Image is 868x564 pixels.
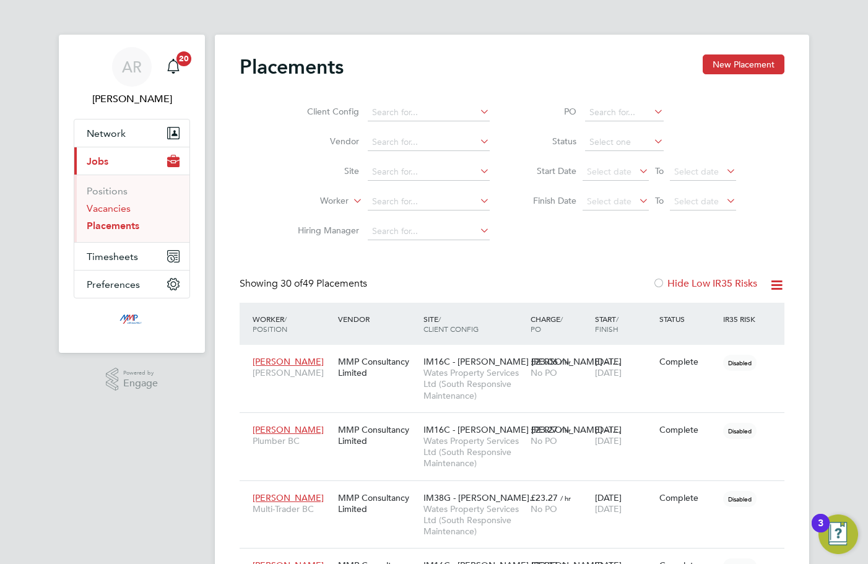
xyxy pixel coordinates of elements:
span: / hr [560,493,571,503]
span: Wates Property Services Ltd (South Responsive Maintenance) [423,435,524,469]
span: £23.06 [531,356,558,367]
span: Plumber BC [253,435,332,446]
span: [PERSON_NAME] [253,424,324,435]
label: PO [521,106,576,117]
label: Status [521,136,576,147]
div: MMP Consultancy Limited [335,350,420,384]
span: / PO [531,314,563,334]
div: Start [592,308,656,340]
span: Select date [674,166,719,177]
button: Timesheets [74,243,189,270]
input: Search for... [368,104,490,121]
input: Select one [585,134,664,151]
span: Disabled [723,491,757,507]
span: 30 of [280,277,303,290]
span: Select date [587,166,631,177]
span: Aliesha Rainey [74,92,190,106]
span: Preferences [87,279,140,290]
a: Go to home page [74,311,190,331]
span: [PERSON_NAME] [253,367,332,378]
input: Search for... [368,134,490,151]
span: / Client Config [423,314,479,334]
label: Hide Low IR35 Risks [653,277,757,290]
h2: Placements [240,54,344,79]
div: Complete [659,356,718,367]
span: No PO [531,503,557,514]
label: Client Config [288,106,359,117]
span: Network [87,128,126,139]
div: Charge [527,308,592,340]
button: Jobs [74,147,189,175]
span: / Position [253,314,287,334]
span: [DATE] [595,503,622,514]
div: 3 [818,523,823,539]
img: mmpconsultancy-logo-retina.png [115,311,150,331]
input: Search for... [368,223,490,240]
div: [DATE] [592,418,656,453]
input: Search for... [368,193,490,210]
span: Multi-Trader BC [253,503,332,514]
span: Select date [674,196,719,207]
span: [PERSON_NAME] [253,356,324,367]
label: Site [288,165,359,176]
a: Vacancies [87,202,131,214]
div: MMP Consultancy Limited [335,418,420,453]
a: [PERSON_NAME]Plumber BCMMP Consultancy LimitedIM16C - [PERSON_NAME] [PERSON_NAME] - I…Wates Prope... [250,417,784,428]
a: Powered byEngage [106,368,158,391]
a: [PERSON_NAME][PERSON_NAME]MMP Consultancy LimitedIM16C - [PERSON_NAME] [PERSON_NAME] - I…Wates Pr... [250,349,784,360]
nav: Main navigation [59,35,205,353]
div: MMP Consultancy Limited [335,486,420,521]
span: Jobs [87,155,108,167]
div: [DATE] [592,350,656,384]
span: To [651,163,667,179]
div: Worker [250,308,335,340]
span: 20 [176,51,191,66]
span: Engage [123,378,158,389]
span: [PERSON_NAME] [253,492,324,503]
span: / hr [560,357,571,367]
button: Preferences [74,271,189,298]
a: Positions [87,185,128,197]
button: Network [74,119,189,147]
span: IM16C - [PERSON_NAME] [PERSON_NAME] - I… [423,424,621,435]
a: Placements [87,220,139,232]
span: Wates Property Services Ltd (South Responsive Maintenance) [423,503,524,537]
label: Hiring Manager [288,225,359,236]
span: / Finish [595,314,618,334]
span: [DATE] [595,435,622,446]
button: Open Resource Center, 3 new notifications [818,514,858,554]
span: Powered by [123,368,158,378]
span: IM38G - [PERSON_NAME]… [423,492,538,503]
div: Complete [659,492,718,503]
a: [PERSON_NAME]Plumber BCMMP Consultancy LimitedIM16C - [PERSON_NAME] [PERSON_NAME] - I…Wates Prope... [250,553,784,563]
span: Disabled [723,355,757,371]
div: Showing [240,277,370,290]
span: £23.27 [531,492,558,503]
span: To [651,193,667,209]
span: Timesheets [87,251,138,262]
input: Search for... [585,104,664,121]
span: Disabled [723,423,757,439]
span: [DATE] [595,367,622,378]
span: / hr [560,425,571,435]
span: No PO [531,435,557,446]
span: AR [122,59,142,75]
span: No PO [531,367,557,378]
span: Wates Property Services Ltd (South Responsive Maintenance) [423,367,524,401]
span: Select date [587,196,631,207]
a: 20 [161,47,186,87]
div: [DATE] [592,486,656,521]
div: Status [656,308,721,330]
div: Jobs [74,175,189,242]
a: [PERSON_NAME]Multi-Trader BCMMP Consultancy LimitedIM38G - [PERSON_NAME]…Wates Property Services ... [250,485,784,496]
span: £23.27 [531,424,558,435]
span: IM16C - [PERSON_NAME] [PERSON_NAME] - I… [423,356,621,367]
label: Worker [277,195,349,207]
div: Complete [659,424,718,435]
label: Start Date [521,165,576,176]
div: Site [420,308,527,340]
label: Finish Date [521,195,576,206]
label: Vendor [288,136,359,147]
span: 49 Placements [280,277,367,290]
div: IR35 Risk [720,308,763,330]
